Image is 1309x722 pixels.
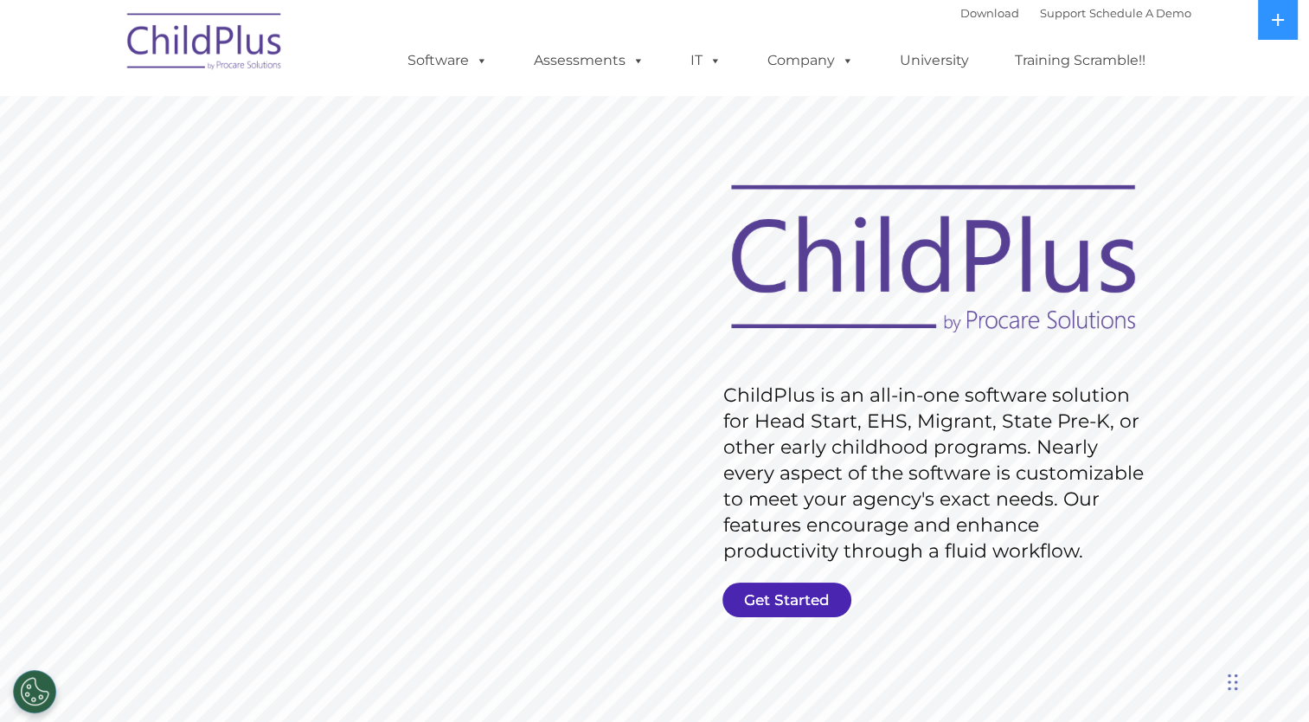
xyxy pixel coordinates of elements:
button: Cookies Settings [13,670,56,713]
rs-layer: ChildPlus is an all-in-one software solution for Head Start, EHS, Migrant, State Pre-K, or other ... [723,383,1152,564]
iframe: Chat Widget [1027,535,1309,722]
a: University [882,43,986,78]
div: Drag [1228,656,1238,708]
font: | [960,6,1191,20]
a: Training Scramble!! [998,43,1163,78]
a: Support [1040,6,1086,20]
a: Get Started [722,583,851,617]
a: IT [673,43,739,78]
a: Assessments [517,43,662,78]
a: Schedule A Demo [1089,6,1191,20]
img: ChildPlus by Procare Solutions [119,1,292,87]
a: Download [960,6,1019,20]
a: Software [390,43,505,78]
a: Company [750,43,871,78]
